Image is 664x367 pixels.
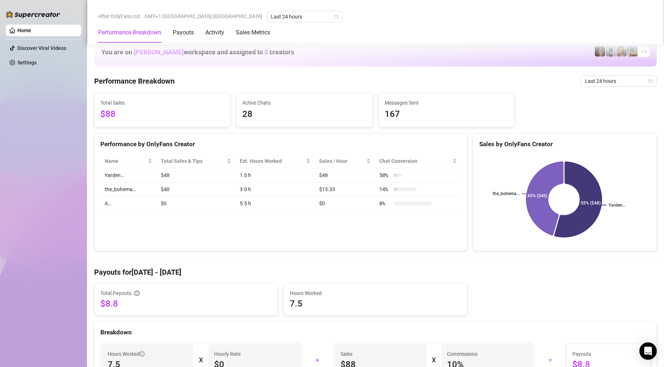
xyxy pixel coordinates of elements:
[173,28,194,37] div: Payouts
[242,107,366,121] span: 28
[648,79,653,83] span: calendar
[161,157,225,165] span: Total Sales & Tips
[479,139,651,149] div: Sales by OnlyFans Creator
[617,46,627,56] img: Cherry
[100,107,224,121] span: $88
[139,351,145,357] span: info-circle
[134,291,139,296] span: info-circle
[493,191,519,197] text: the_bohema…
[447,350,477,358] article: Commissions
[100,328,651,337] div: Breakdown
[627,46,638,56] img: Babydanix
[100,289,131,297] span: Total Payouts
[585,76,652,87] span: Last 24 hours
[240,157,305,165] div: Est. Hours Worked
[156,182,235,197] td: $40
[17,60,37,66] a: Settings
[379,185,391,193] span: 14 %
[341,350,420,358] span: Sales
[100,139,461,149] div: Performance by OnlyFans Creator
[306,354,329,366] div: +
[108,350,145,358] span: Hours Worked
[134,48,184,56] span: [PERSON_NAME]
[385,99,509,107] span: Messages Sent
[17,45,66,51] a: Discover Viral Videos
[205,28,224,37] div: Activity
[100,182,156,197] td: the_bohema…
[100,99,224,107] span: Total Sales
[156,168,235,182] td: $48
[432,354,435,366] div: X
[385,107,509,121] span: 167
[100,197,156,211] td: A…
[6,11,60,18] img: logo-BBDzfeDw.svg
[101,48,294,56] h1: You are on workspace and assigned to creators
[214,350,241,358] article: Hourly Rate
[98,11,140,22] span: After OnlyFans cut
[334,14,339,19] span: calendar
[609,203,625,208] text: Yarden…
[94,267,657,277] h4: Payouts for [DATE] - [DATE]
[145,11,262,22] span: GMT+1 [GEOGRAPHIC_DATA]/[GEOGRAPHIC_DATA]
[156,154,235,168] th: Total Sales & Tips
[572,350,644,358] span: Payouts
[639,342,657,360] div: Open Intercom Messenger
[379,157,451,165] span: Chat Conversion
[156,197,235,211] td: $0
[315,154,375,168] th: Sales / Hour
[98,28,161,37] div: Performance Breakdown
[271,11,338,22] span: Last 24 hours
[315,182,375,197] td: $13.33
[379,171,391,179] span: 50 %
[290,298,461,309] span: 7.5
[100,298,272,309] span: $8.8
[641,47,647,55] span: + 4
[379,199,391,207] span: 0 %
[539,354,562,366] div: =
[236,28,270,37] div: Sales Metrics
[235,197,315,211] td: 5.5 h
[242,99,366,107] span: Active Chats
[319,157,365,165] span: Sales / Hour
[606,46,616,56] img: A
[315,197,375,211] td: $0
[100,168,156,182] td: Yarden…
[290,289,461,297] span: Hours Worked
[315,168,375,182] td: $48
[199,354,202,366] div: X
[17,28,31,33] a: Home
[235,168,315,182] td: 1.0 h
[94,76,175,86] h4: Performance Breakdown
[595,46,605,56] img: the_bohema
[105,157,146,165] span: Name
[235,182,315,197] td: 3.0 h
[264,48,268,56] span: 8
[100,154,156,168] th: Name
[375,154,461,168] th: Chat Conversion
